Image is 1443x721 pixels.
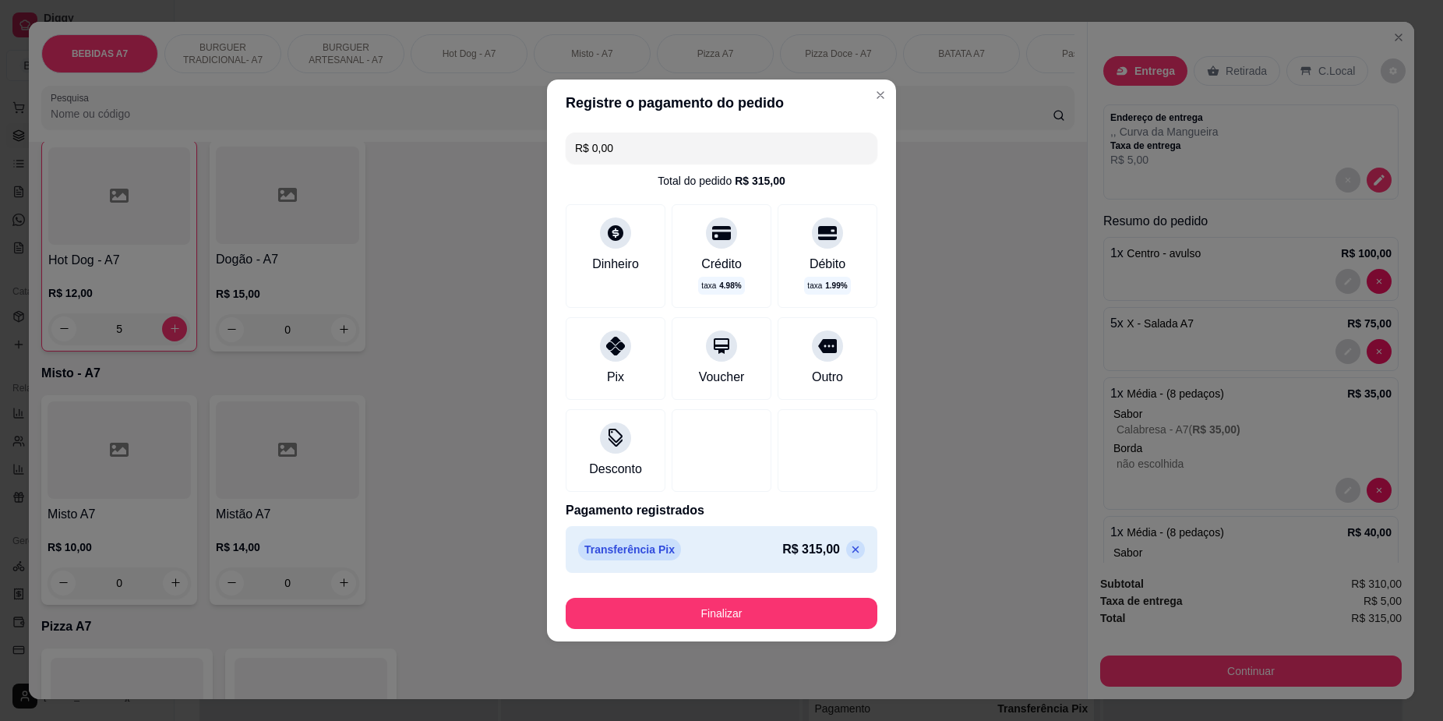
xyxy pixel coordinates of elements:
[699,368,745,387] div: Voucher
[735,173,785,189] div: R$ 315,00
[547,80,896,126] header: Registre o pagamento do pedido
[719,280,741,292] span: 4.98 %
[566,598,877,629] button: Finalizar
[592,255,639,274] div: Dinheiro
[825,280,847,292] span: 1.99 %
[810,255,845,274] div: Débito
[812,368,843,387] div: Outro
[807,280,847,292] p: taxa
[701,255,742,274] div: Crédito
[782,540,840,559] p: R$ 315,00
[575,133,868,164] input: Ex.: hambúrguer de cordeiro
[578,539,681,560] p: Transferência Pix
[589,460,642,479] div: Desconto
[868,83,893,108] button: Close
[607,368,624,387] div: Pix
[566,501,877,520] p: Pagamento registrados
[701,280,741,292] p: taxa
[658,173,785,189] div: Total do pedido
